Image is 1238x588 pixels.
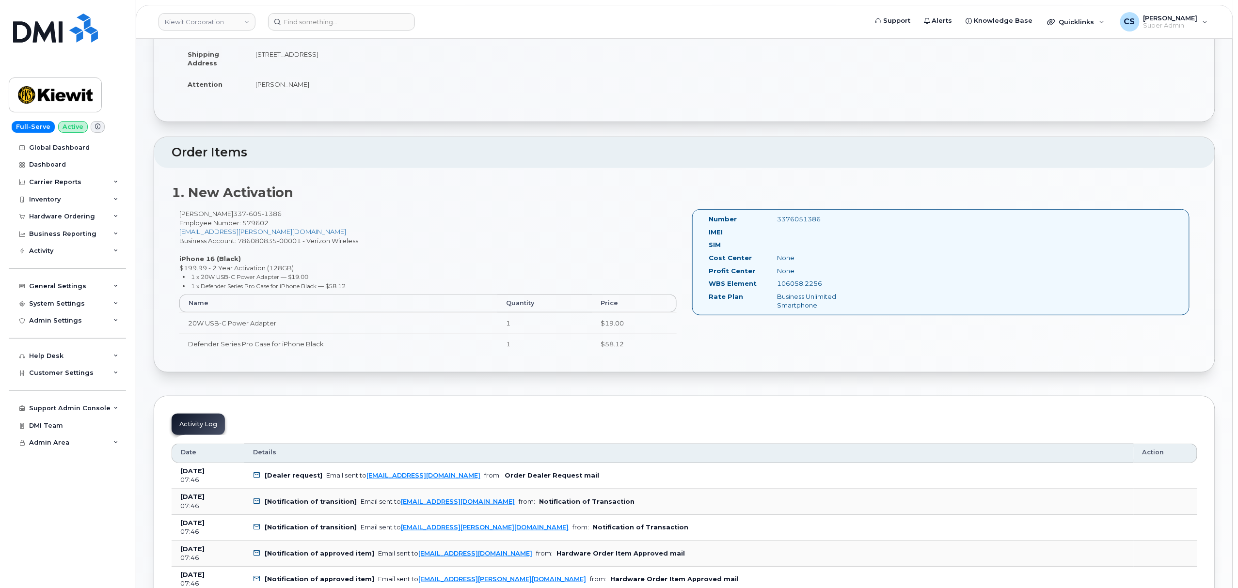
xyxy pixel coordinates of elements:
div: Email sent to [361,524,569,531]
td: $58.12 [592,333,677,355]
small: 1 x Defender Series Pro Case for iPhone Black — $58.12 [191,282,346,290]
div: [PERSON_NAME] Business Account: 786080835-00001 - Verizon Wireless $199.99 - 2 Year Activation (1... [172,209,684,363]
b: [DATE] [180,493,205,500]
strong: Attention [188,80,222,88]
b: [Notification of approved item] [265,550,374,557]
div: 07:46 [180,527,236,536]
span: Employee Number: 579602 [179,219,269,227]
label: WBS Element [709,279,757,288]
b: Notification of Transaction [539,498,635,505]
td: 1 [497,312,592,334]
span: Details [253,448,276,457]
strong: iPhone 16 (Black) [179,255,241,263]
td: [STREET_ADDRESS] [247,44,677,74]
span: CS [1124,16,1135,28]
b: [DATE] [180,545,205,553]
label: Number [709,215,737,224]
a: [EMAIL_ADDRESS][DOMAIN_NAME] [418,550,532,557]
span: 1386 [262,210,282,217]
small: 1 x 20W USB-C Power Adapter — $19.00 [191,273,309,280]
span: Super Admin [1143,22,1198,30]
span: 605 [246,210,262,217]
label: Cost Center [709,253,752,263]
span: from: [572,524,589,531]
b: [Dealer request] [265,472,322,479]
span: Date [181,448,196,457]
div: 106058.2256 [770,279,866,288]
b: Notification of Transaction [593,524,688,531]
div: Chris Smith [1113,12,1215,31]
div: 07:46 [180,502,236,511]
div: Business Unlimited Smartphone [770,292,866,310]
strong: Shipping Address [188,50,219,67]
a: Alerts [917,11,959,31]
b: [DATE] [180,571,205,578]
b: Hardware Order Item Approved mail [556,550,685,557]
th: Name [179,294,497,312]
span: Quicklinks [1059,18,1095,26]
a: Knowledge Base [959,11,1040,31]
a: [EMAIL_ADDRESS][PERSON_NAME][DOMAIN_NAME] [418,575,586,583]
td: [PERSON_NAME] [247,74,677,95]
span: from: [484,472,501,479]
div: 07:46 [180,579,236,588]
a: [EMAIL_ADDRESS][PERSON_NAME][DOMAIN_NAME] [401,524,569,531]
td: 1 [497,333,592,355]
span: from: [519,498,535,505]
div: None [770,266,866,276]
a: [EMAIL_ADDRESS][DOMAIN_NAME] [401,498,515,505]
label: SIM [709,240,721,249]
a: Kiewit Corporation [159,13,255,31]
b: [Notification of transition] [265,524,357,531]
span: 337 [233,210,282,217]
span: from: [590,575,606,583]
h2: Order Items [172,146,1197,159]
b: [DATE] [180,467,205,475]
strong: 1. New Activation [172,185,293,201]
span: Support [883,16,910,26]
b: Order Dealer Request mail [505,472,599,479]
div: Email sent to [378,550,532,557]
span: Knowledge Base [974,16,1033,26]
span: from: [536,550,553,557]
div: Quicklinks [1041,12,1111,31]
b: Hardware Order Item Approved mail [610,575,739,583]
span: [PERSON_NAME] [1143,14,1198,22]
div: 3376051386 [770,215,866,224]
b: [DATE] [180,519,205,526]
td: Defender Series Pro Case for iPhone Black [179,333,497,355]
th: Action [1134,444,1197,463]
td: 20W USB-C Power Adapter [179,312,497,334]
span: Alerts [932,16,952,26]
input: Find something... [268,13,415,31]
td: $19.00 [592,312,677,334]
b: [Notification of approved item] [265,575,374,583]
div: None [770,253,866,263]
a: [EMAIL_ADDRESS][DOMAIN_NAME] [366,472,480,479]
label: Rate Plan [709,292,743,301]
div: 07:46 [180,554,236,562]
div: Email sent to [378,575,586,583]
a: [EMAIL_ADDRESS][PERSON_NAME][DOMAIN_NAME] [179,228,346,235]
div: Email sent to [326,472,480,479]
div: Email sent to [361,498,515,505]
th: Price [592,294,677,312]
a: Support [868,11,917,31]
label: IMEI [709,228,723,237]
th: Quantity [497,294,592,312]
label: Profit Center [709,266,755,276]
b: [Notification of transition] [265,498,357,505]
div: 07:46 [180,476,236,484]
iframe: Messenger Launcher [1196,546,1231,581]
